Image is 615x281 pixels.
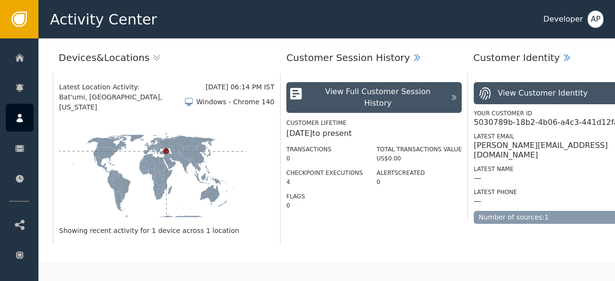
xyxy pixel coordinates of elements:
div: 0 [286,201,363,210]
div: — [474,173,481,183]
div: View Customer Identity [498,87,588,99]
div: Developer [543,13,583,25]
button: AP [588,11,603,28]
div: — [474,196,481,206]
label: Checkpoint Executions [286,170,363,176]
div: Customer Identity [473,50,560,65]
div: Windows - Chrome 140 [196,97,274,107]
div: 0 [377,178,462,186]
button: View Full Customer Session History [286,82,462,113]
div: [DATE] 06:14 PM IST [206,82,274,92]
label: Customer Lifetime [286,120,346,126]
div: [DATE] to present [286,128,462,139]
div: US$0.00 [377,154,462,163]
div: View Full Customer Session History [310,86,445,109]
label: Transactions [286,146,332,153]
div: Customer Session History [286,50,410,65]
label: Total Transactions Value [377,146,462,153]
div: 4 [286,178,363,186]
div: Latest Location Activity: [59,82,206,92]
label: Alerts Created [377,170,425,176]
div: Devices & Locations [59,50,149,65]
span: Bat'umi, [GEOGRAPHIC_DATA], [US_STATE] [59,92,184,112]
div: Showing recent activity for 1 device across 1 location [59,226,274,236]
label: Flags [286,193,305,200]
span: Activity Center [50,9,157,30]
div: 0 [286,154,363,163]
